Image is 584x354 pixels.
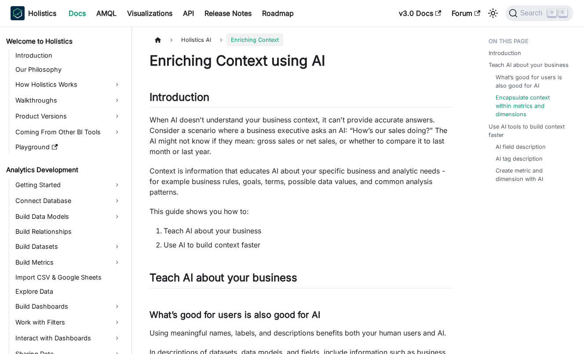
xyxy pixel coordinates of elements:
[13,299,124,313] a: Build Dashboards
[257,6,299,20] a: Roadmap
[164,225,453,236] li: Teach AI about your business
[13,315,124,329] a: Work with Filters
[150,328,453,338] p: Using meaningful names, labels, and descriptions benefits both your human users and AI.
[13,194,124,208] a: Connect Database
[13,240,124,254] a: Build Datasets
[13,109,124,123] a: Product Versions
[199,6,257,20] a: Release Notes
[178,6,199,20] a: API
[226,33,283,46] span: Enriching Context
[13,178,124,192] a: Getting Started
[150,91,453,107] h2: Introduction
[150,33,453,46] nav: Breadcrumbs
[518,9,548,17] span: Search
[150,271,453,288] h2: Teach AI about your business
[496,143,546,151] a: AI field description
[150,206,453,217] p: This guide shows you how to:
[489,61,569,69] a: Teach AI about your business
[150,166,453,197] p: Context is information that educates AI about your specific business and analytic needs - for exa...
[489,122,570,139] a: Use AI tools to build context faster
[150,33,166,46] a: Home page
[4,164,124,176] a: Analytics Development
[496,73,566,90] a: What’s good for users is also good for AI
[486,6,500,20] button: Switch between dark and light mode (currently light mode)
[558,9,567,17] kbd: K
[122,6,178,20] a: Visualizations
[13,255,124,269] a: Build Metrics
[496,93,566,119] a: Encapsulate context within metrics and dimensions
[446,6,485,20] a: Forum
[505,5,573,21] button: Search (Command+K)
[11,6,25,20] img: Holistics
[489,49,521,57] a: Introduction
[91,6,122,20] a: AMQL
[496,155,543,163] a: AI tag description
[13,331,124,345] a: Interact with Dashboards
[164,240,453,250] li: Use AI to build context faster
[13,210,124,224] a: Build Data Models
[28,8,56,18] b: Holistics
[177,33,215,46] span: Holistics AI
[13,125,124,139] a: Coming From Other BI Tools
[13,271,124,284] a: Import CSV & Google Sheets
[150,310,453,321] h3: What’s good for users is also good for AI
[63,6,91,20] a: Docs
[13,49,124,62] a: Introduction
[11,6,56,20] a: HolisticsHolistics
[150,52,453,70] h1: Enriching Context using AI
[547,9,556,17] kbd: ⌘
[13,285,124,298] a: Explore Data
[496,166,566,183] a: Create metric and dimension with AI
[13,93,124,107] a: Walkthroughs
[13,225,124,238] a: Build Relationships
[13,77,124,92] a: How Holistics Works
[4,35,124,48] a: Welcome to Holistics
[13,63,124,76] a: Our Philosophy
[13,141,124,153] a: Playground
[394,6,446,20] a: v3.0 Docs
[150,114,453,157] p: When AI doesn't understand your business context, it can't provide accurate answers. Consider a s...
